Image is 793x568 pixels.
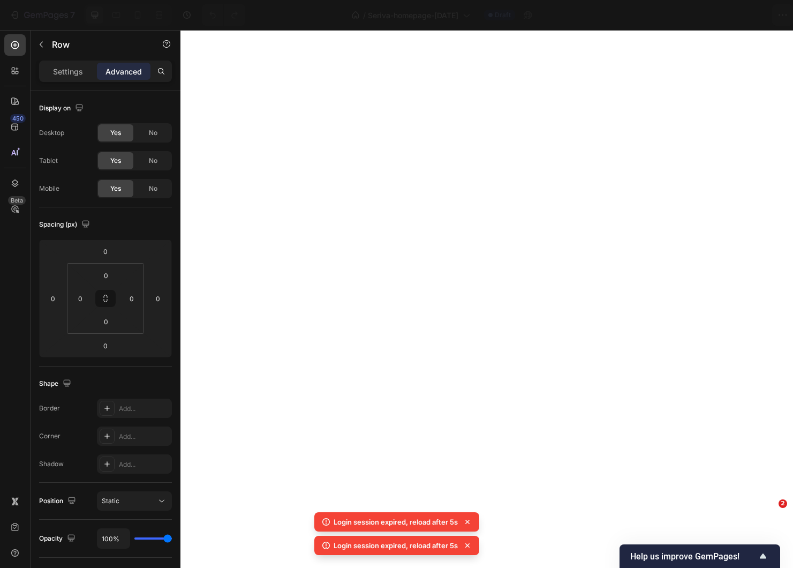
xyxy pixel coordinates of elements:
[70,9,75,21] p: 7
[95,338,116,354] input: 0
[105,66,142,77] p: Advanced
[39,403,60,413] div: Border
[202,4,245,26] div: Undo/Redo
[72,290,88,307] input: 0px
[363,10,366,21] span: /
[150,290,166,307] input: 0
[97,529,130,548] input: Auto
[334,517,458,527] p: Login session expired, reload after 5s
[97,491,172,511] button: Static
[39,128,64,138] div: Desktop
[52,38,143,51] p: Row
[691,11,709,20] span: Save
[149,128,157,138] span: No
[45,290,61,307] input: 0
[149,184,157,193] span: No
[110,128,121,138] span: Yes
[10,114,26,123] div: 450
[110,156,121,166] span: Yes
[39,156,58,166] div: Tablet
[39,377,73,391] div: Shape
[39,184,59,193] div: Mobile
[757,515,782,541] iframe: Intercom live chat
[8,196,26,205] div: Beta
[119,460,169,469] div: Add...
[334,540,458,551] p: Login session expired, reload after 5s
[149,156,157,166] span: No
[95,267,117,283] input: 0px
[39,218,92,232] div: Spacing (px)
[779,499,787,508] span: 2
[102,497,119,505] span: Static
[119,432,169,442] div: Add...
[731,10,758,21] div: Publish
[682,4,718,26] button: Save
[39,101,86,116] div: Display on
[630,551,757,562] span: Help us improve GemPages!
[39,532,78,546] div: Opacity
[722,4,767,26] button: Publish
[630,550,769,563] button: Show survey - Help us improve GemPages!
[39,494,78,509] div: Position
[39,431,61,441] div: Corner
[368,10,458,21] span: Seriva-homepage-[DATE]
[4,4,80,26] button: 7
[53,66,83,77] p: Settings
[495,10,511,20] span: Draft
[180,30,793,568] iframe: Design area
[124,290,140,307] input: 0px
[110,184,121,193] span: Yes
[39,459,64,469] div: Shadow
[95,243,116,259] input: 0
[119,404,169,414] div: Add...
[95,313,117,330] input: 0px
